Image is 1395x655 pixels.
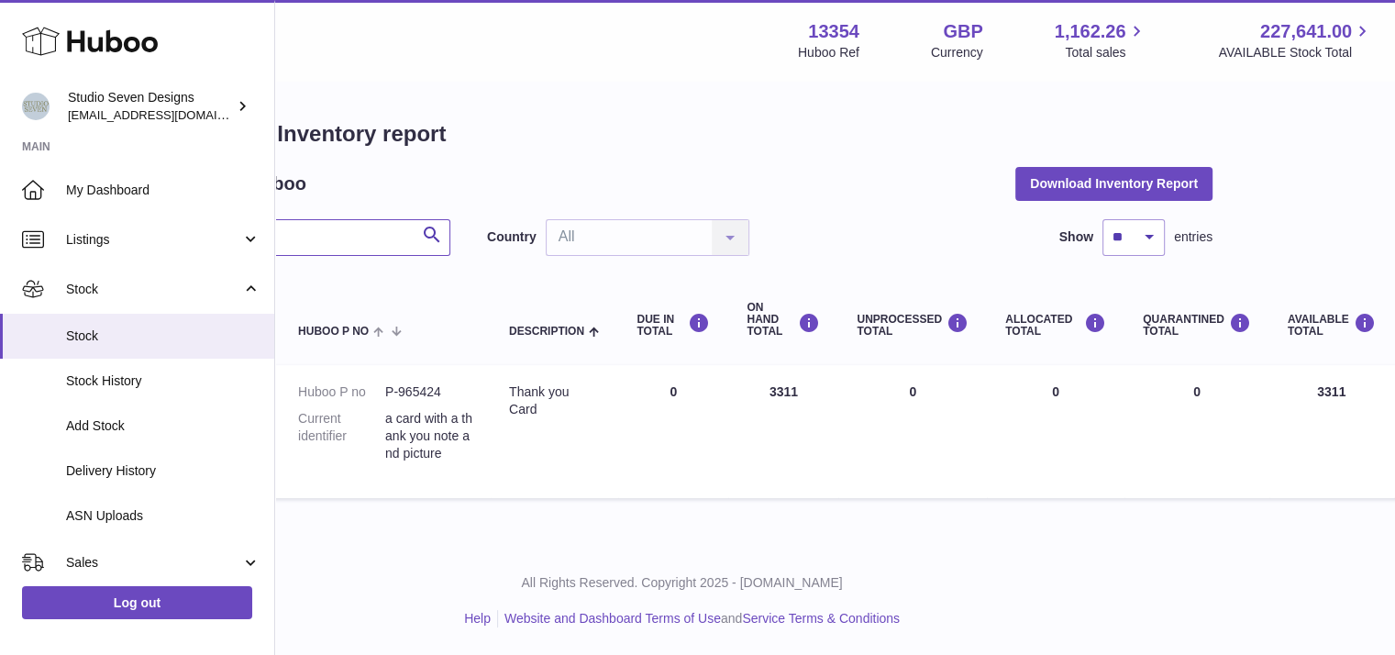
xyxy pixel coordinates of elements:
td: 3311 [728,365,838,498]
div: Studio Seven Designs [68,89,233,124]
h1: My Huboo - Inventory report [151,119,1212,149]
span: Total sales [1065,44,1146,61]
strong: 13354 [808,19,859,44]
span: Delivery History [66,462,260,480]
span: Huboo P no [298,326,369,338]
div: ALLOCATED Total [1005,313,1106,338]
span: Description [509,326,584,338]
dd: P-965424 [385,383,472,401]
span: Stock [66,281,241,298]
div: UNPROCESSED Total [857,313,969,338]
label: Show [1059,228,1093,246]
li: and [498,610,900,627]
a: 227,641.00 AVAILABLE Stock Total [1218,19,1373,61]
td: 3311 [1269,365,1394,498]
td: 0 [618,365,728,498]
a: Log out [22,586,252,619]
button: Download Inventory Report [1015,167,1212,200]
div: AVAILABLE Total [1288,313,1376,338]
div: DUE IN TOTAL [637,313,710,338]
div: Huboo Ref [798,44,859,61]
a: Website and Dashboard Terms of Use [504,611,721,626]
td: 0 [838,365,987,498]
dt: Current identifier [298,410,385,462]
td: 0 [987,365,1124,498]
span: ASN Uploads [66,507,260,525]
span: Listings [66,231,241,249]
span: Sales [66,554,241,572]
div: Currency [931,44,983,61]
span: 1,162.26 [1055,19,1126,44]
strong: GBP [943,19,982,44]
div: ON HAND Total [747,302,820,339]
div: QUARANTINED Total [1143,313,1251,338]
span: 227,641.00 [1260,19,1352,44]
a: Service Terms & Conditions [742,611,900,626]
a: 1,162.26 Total sales [1055,19,1147,61]
span: Stock [66,327,260,345]
p: All Rights Reserved. Copyright 2025 - [DOMAIN_NAME] [137,574,1227,592]
span: AVAILABLE Stock Total [1218,44,1373,61]
img: contact.studiosevendesigns@gmail.com [22,93,50,120]
span: [EMAIL_ADDRESS][DOMAIN_NAME] [68,107,270,122]
label: Country [487,228,537,246]
span: My Dashboard [66,182,260,199]
span: Add Stock [66,417,260,435]
div: Thank you Card [509,383,600,418]
dd: a card with a thank you note and picture [385,410,472,462]
span: Stock History [66,372,260,390]
dt: Huboo P no [298,383,385,401]
span: entries [1174,228,1212,246]
span: 0 [1193,384,1201,399]
a: Help [464,611,491,626]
